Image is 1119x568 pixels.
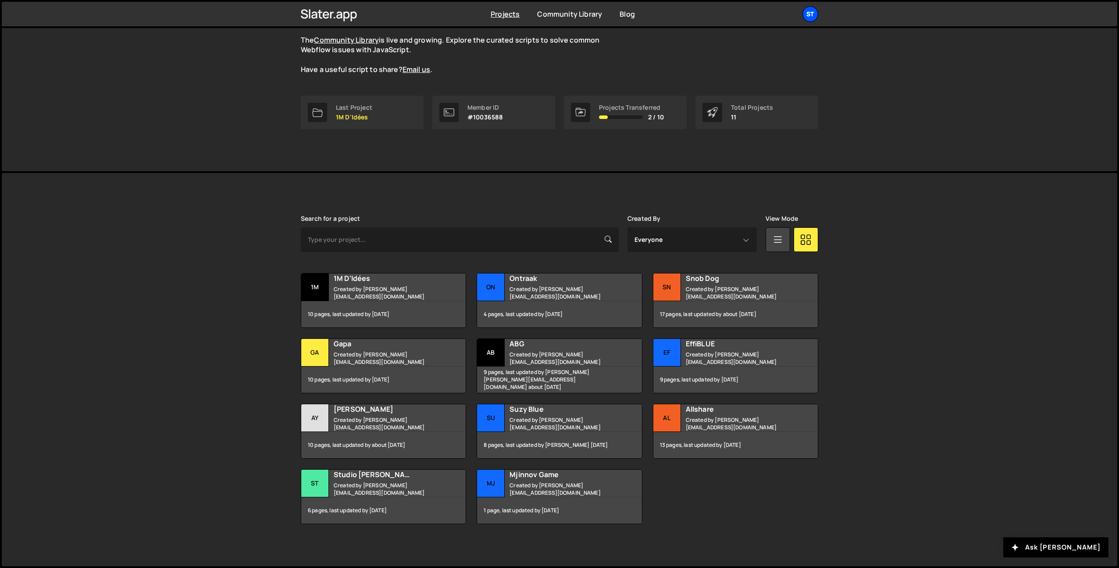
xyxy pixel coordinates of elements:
[477,470,505,497] div: Mj
[477,469,642,524] a: Mj Mjinnov Game Created by [PERSON_NAME][EMAIL_ADDRESS][DOMAIN_NAME] 1 page, last updated by [DATE]
[477,497,641,524] div: 1 page, last updated by [DATE]
[301,497,466,524] div: 6 pages, last updated by [DATE]
[731,114,773,121] p: 11
[477,273,642,328] a: On Ontraak Created by [PERSON_NAME][EMAIL_ADDRESS][DOMAIN_NAME] 4 pages, last updated by [DATE]
[334,470,439,479] h2: Studio [PERSON_NAME]
[301,404,466,459] a: Ay [PERSON_NAME] Created by [PERSON_NAME][EMAIL_ADDRESS][DOMAIN_NAME] 10 pages, last updated by a...
[1003,537,1108,557] button: Ask [PERSON_NAME]
[510,416,615,431] small: Created by [PERSON_NAME][EMAIL_ADDRESS][DOMAIN_NAME]
[627,215,661,222] label: Created By
[510,273,615,283] h2: Ontraak
[802,6,818,22] a: St
[301,273,466,328] a: 1M 1M D'Idées Created by [PERSON_NAME][EMAIL_ADDRESS][DOMAIN_NAME] 10 pages, last updated by [DATE]
[301,469,466,524] a: St Studio [PERSON_NAME] Created by [PERSON_NAME][EMAIL_ADDRESS][DOMAIN_NAME] 6 pages, last update...
[477,404,642,459] a: Su Suzy Blue Created by [PERSON_NAME][EMAIL_ADDRESS][DOMAIN_NAME] 8 pages, last updated by [PERSO...
[477,367,641,393] div: 9 pages, last updated by [PERSON_NAME] [PERSON_NAME][EMAIL_ADDRESS][DOMAIN_NAME] about [DATE]
[653,273,681,301] div: Sn
[510,470,615,479] h2: Mjinnov Game
[599,104,664,111] div: Projects Transferred
[334,351,439,366] small: Created by [PERSON_NAME][EMAIL_ADDRESS][DOMAIN_NAME]
[653,301,818,327] div: 17 pages, last updated by about [DATE]
[510,482,615,496] small: Created by [PERSON_NAME][EMAIL_ADDRESS][DOMAIN_NAME]
[301,404,329,432] div: Ay
[477,432,641,458] div: 8 pages, last updated by [PERSON_NAME] [DATE]
[686,351,791,366] small: Created by [PERSON_NAME][EMAIL_ADDRESS][DOMAIN_NAME]
[301,227,619,252] input: Type your project...
[334,482,439,496] small: Created by [PERSON_NAME][EMAIL_ADDRESS][DOMAIN_NAME]
[510,404,615,414] h2: Suzy Blue
[467,104,503,111] div: Member ID
[686,416,791,431] small: Created by [PERSON_NAME][EMAIL_ADDRESS][DOMAIN_NAME]
[537,9,602,19] a: Community Library
[510,339,615,349] h2: ABG
[510,351,615,366] small: Created by [PERSON_NAME][EMAIL_ADDRESS][DOMAIN_NAME]
[334,273,439,283] h2: 1M D'Idées
[731,104,773,111] div: Total Projects
[620,9,635,19] a: Blog
[766,215,798,222] label: View Mode
[301,470,329,497] div: St
[334,285,439,300] small: Created by [PERSON_NAME][EMAIL_ADDRESS][DOMAIN_NAME]
[653,273,818,328] a: Sn Snob Dog Created by [PERSON_NAME][EMAIL_ADDRESS][DOMAIN_NAME] 17 pages, last updated by about ...
[301,432,466,458] div: 10 pages, last updated by about [DATE]
[653,367,818,393] div: 9 pages, last updated by [DATE]
[477,404,505,432] div: Su
[477,301,641,327] div: 4 pages, last updated by [DATE]
[477,339,505,367] div: AB
[334,404,439,414] h2: [PERSON_NAME]
[686,285,791,300] small: Created by [PERSON_NAME][EMAIL_ADDRESS][DOMAIN_NAME]
[510,285,615,300] small: Created by [PERSON_NAME][EMAIL_ADDRESS][DOMAIN_NAME]
[301,301,466,327] div: 10 pages, last updated by [DATE]
[653,432,818,458] div: 13 pages, last updated by [DATE]
[334,339,439,349] h2: Gapa
[653,404,681,432] div: Al
[301,338,466,393] a: Ga Gapa Created by [PERSON_NAME][EMAIL_ADDRESS][DOMAIN_NAME] 10 pages, last updated by [DATE]
[491,9,520,19] a: Projects
[301,367,466,393] div: 10 pages, last updated by [DATE]
[301,273,329,301] div: 1M
[301,215,360,222] label: Search for a project
[477,338,642,393] a: AB ABG Created by [PERSON_NAME][EMAIL_ADDRESS][DOMAIN_NAME] 9 pages, last updated by [PERSON_NAME...
[686,339,791,349] h2: EffiBLUE
[301,35,617,75] p: The is live and growing. Explore the curated scripts to solve common Webflow issues with JavaScri...
[336,104,372,111] div: Last Project
[336,114,372,121] p: 1M D'Idées
[403,65,430,74] a: Email us
[334,416,439,431] small: Created by [PERSON_NAME][EMAIL_ADDRESS][DOMAIN_NAME]
[653,404,818,459] a: Al Allshare Created by [PERSON_NAME][EMAIL_ADDRESS][DOMAIN_NAME] 13 pages, last updated by [DATE]
[314,35,379,45] a: Community Library
[686,404,791,414] h2: Allshare
[686,273,791,283] h2: Snob Dog
[653,339,681,367] div: Ef
[653,338,818,393] a: Ef EffiBLUE Created by [PERSON_NAME][EMAIL_ADDRESS][DOMAIN_NAME] 9 pages, last updated by [DATE]
[301,339,329,367] div: Ga
[648,114,664,121] span: 2 / 10
[301,96,424,129] a: Last Project 1M D'Idées
[477,273,505,301] div: On
[467,114,503,121] p: #10036588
